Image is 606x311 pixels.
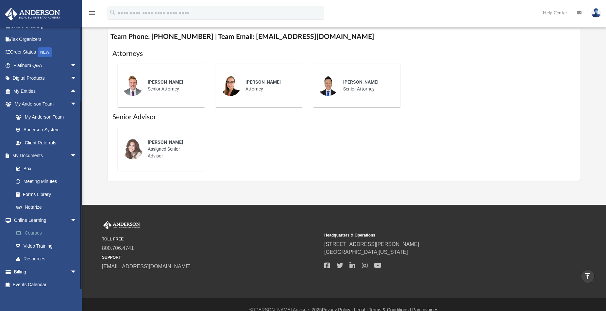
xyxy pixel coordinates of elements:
[102,221,141,230] img: Anderson Advisors Platinum Portal
[38,47,52,57] div: NEW
[70,265,83,279] span: arrow_drop_down
[9,227,87,240] a: Courses
[9,253,87,266] a: Resources
[5,214,87,227] a: Online Learningarrow_drop_down
[88,9,96,17] i: menu
[9,175,83,188] a: Meeting Minutes
[9,188,80,201] a: Forms Library
[5,33,87,46] a: Tax Organizers
[9,136,83,149] a: Client Referrals
[109,9,116,16] i: search
[88,12,96,17] a: menu
[102,236,320,242] small: TOLL FREE
[3,8,62,21] img: Anderson Advisors Platinum Portal
[9,123,83,137] a: Anderson System
[5,59,87,72] a: Platinum Q&Aarrow_drop_down
[9,162,80,175] a: Box
[143,134,200,164] div: Assigned Senior Advisor
[70,59,83,72] span: arrow_drop_down
[143,74,200,97] div: Senior Attorney
[9,201,83,214] a: Notarize
[102,254,320,260] small: SUPPORT
[102,245,134,251] a: 800.706.4741
[339,74,396,97] div: Senior Attorney
[318,75,339,96] img: thumbnail
[70,214,83,227] span: arrow_drop_down
[70,72,83,85] span: arrow_drop_down
[324,249,408,255] a: [GEOGRAPHIC_DATA][US_STATE]
[324,241,419,247] a: [STREET_ADDRESS][PERSON_NAME]
[148,139,183,145] span: [PERSON_NAME]
[5,46,87,59] a: Order StatusNEW
[5,265,87,278] a: Billingarrow_drop_down
[5,98,83,111] a: My Anderson Teamarrow_drop_down
[245,79,281,85] span: [PERSON_NAME]
[324,232,542,238] small: Headquarters & Operations
[70,98,83,111] span: arrow_drop_down
[70,85,83,98] span: arrow_drop_up
[343,79,379,85] span: [PERSON_NAME]
[9,110,80,123] a: My Anderson Team
[5,85,87,98] a: My Entitiesarrow_drop_up
[122,139,143,159] img: thumbnail
[591,8,601,18] img: User Pic
[148,79,183,85] span: [PERSON_NAME]
[108,29,580,44] h4: Team Phone: [PHONE_NUMBER] | Team Email: [EMAIL_ADDRESS][DOMAIN_NAME]
[102,264,191,269] a: [EMAIL_ADDRESS][DOMAIN_NAME]
[241,74,298,97] div: Attorney
[5,278,87,291] a: Events Calendar
[70,149,83,163] span: arrow_drop_down
[5,72,87,85] a: Digital Productsarrow_drop_down
[112,112,575,122] h1: Senior Advisor
[584,272,592,280] i: vertical_align_top
[581,270,595,283] a: vertical_align_top
[9,239,83,253] a: Video Training
[122,75,143,96] img: thumbnail
[220,75,241,96] img: thumbnail
[5,149,83,162] a: My Documentsarrow_drop_down
[112,49,575,58] h1: Attorneys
